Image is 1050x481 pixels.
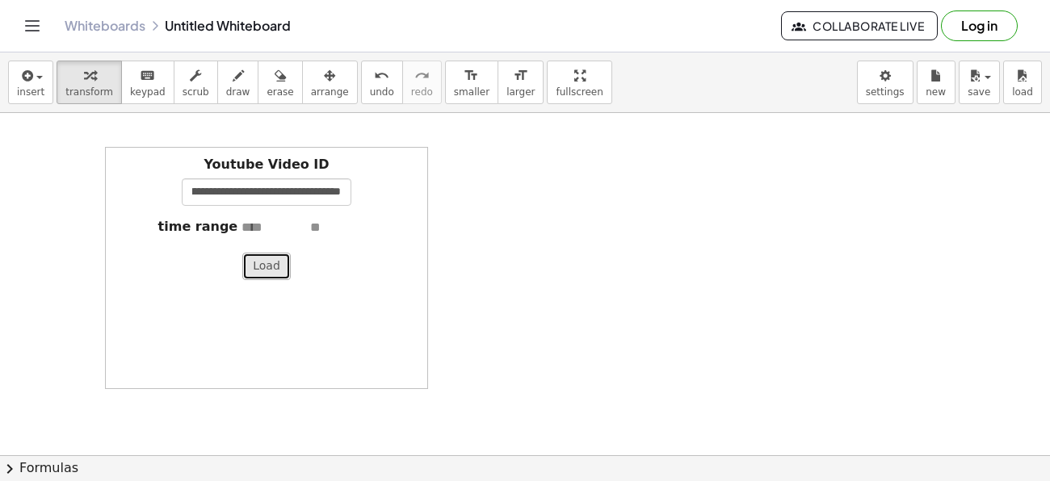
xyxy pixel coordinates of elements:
[140,66,155,86] i: keyboard
[374,66,389,86] i: undo
[204,156,329,174] label: Youtube Video ID
[402,61,442,104] button: redoredo
[19,13,45,39] button: Toggle navigation
[258,61,302,104] button: erase
[498,61,544,104] button: format_sizelarger
[217,61,259,104] button: draw
[454,86,489,98] span: smaller
[866,86,905,98] span: settings
[1012,86,1033,98] span: load
[311,86,349,98] span: arrange
[121,61,174,104] button: keyboardkeypad
[57,61,122,104] button: transform
[941,10,1018,41] button: Log in
[506,86,535,98] span: larger
[183,86,209,98] span: scrub
[8,61,53,104] button: insert
[158,218,238,236] label: time range
[1003,61,1042,104] button: load
[513,66,528,86] i: format_size
[445,61,498,104] button: format_sizesmaller
[411,86,433,98] span: redo
[917,61,955,104] button: new
[361,61,403,104] button: undoundo
[464,66,479,86] i: format_size
[547,61,611,104] button: fullscreen
[65,86,113,98] span: transform
[556,86,603,98] span: fullscreen
[17,86,44,98] span: insert
[959,61,1000,104] button: save
[795,19,924,33] span: Collaborate Live
[370,86,394,98] span: undo
[174,61,218,104] button: scrub
[302,61,358,104] button: arrange
[130,86,166,98] span: keypad
[242,253,291,280] button: Load
[857,61,913,104] button: settings
[781,11,938,40] button: Collaborate Live
[926,86,946,98] span: new
[968,86,990,98] span: save
[226,86,250,98] span: draw
[65,18,145,34] a: Whiteboards
[267,86,293,98] span: erase
[414,66,430,86] i: redo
